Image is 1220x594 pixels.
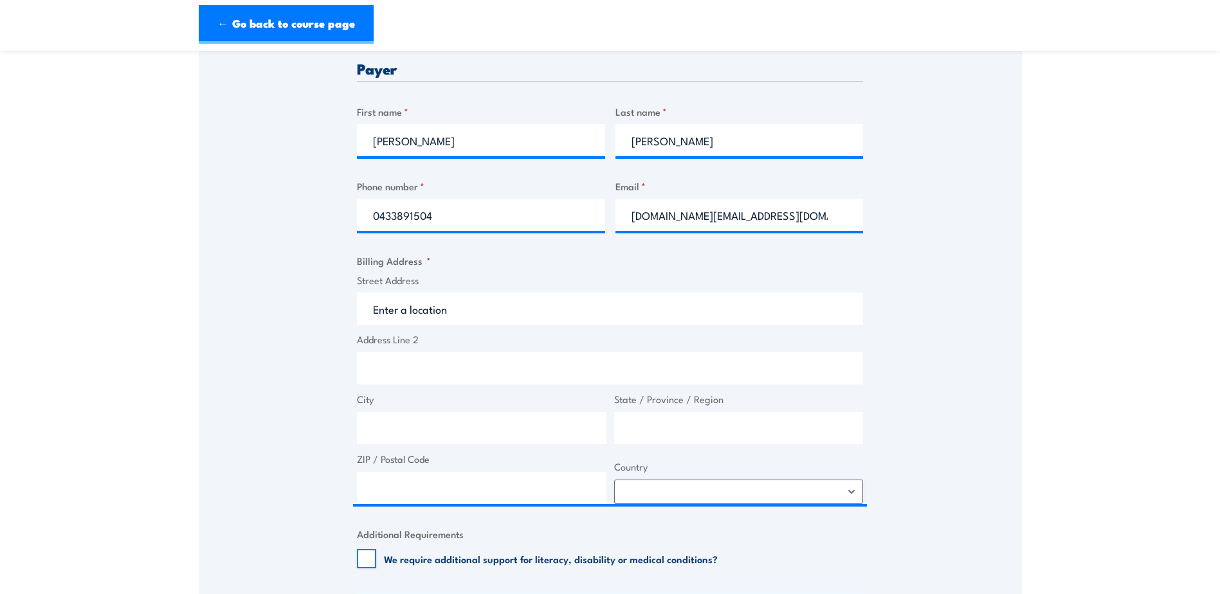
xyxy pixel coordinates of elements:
[199,5,374,44] a: ← Go back to course page
[357,292,863,325] input: Enter a location
[357,179,605,194] label: Phone number
[614,460,864,474] label: Country
[357,332,863,347] label: Address Line 2
[357,392,606,407] label: City
[384,552,718,565] label: We require additional support for literacy, disability or medical conditions?
[357,452,606,467] label: ZIP / Postal Code
[357,104,605,119] label: First name
[615,179,864,194] label: Email
[357,61,863,76] h3: Payer
[357,253,431,268] legend: Billing Address
[615,104,864,119] label: Last name
[614,392,864,407] label: State / Province / Region
[357,273,863,288] label: Street Address
[357,526,464,541] legend: Additional Requirements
